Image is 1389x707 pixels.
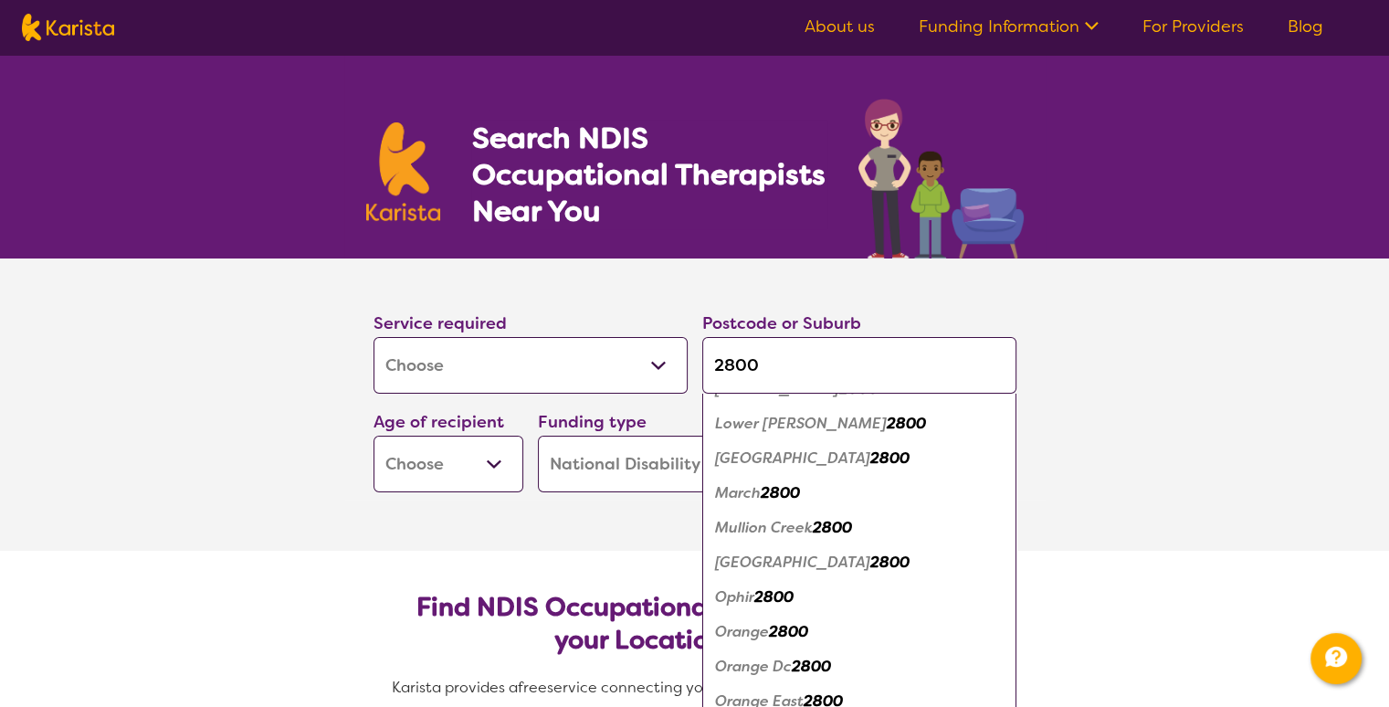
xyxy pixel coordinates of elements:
em: 2800 [870,553,910,572]
em: 2800 [792,657,831,676]
div: Lucknow 2800 [711,441,1007,476]
em: Mullion Creek [715,518,813,537]
div: Orange Dc 2800 [711,649,1007,684]
div: March 2800 [711,476,1007,511]
a: For Providers [1142,16,1244,37]
em: [GEOGRAPHIC_DATA] [715,553,870,572]
div: Mullion Creek 2800 [711,511,1007,545]
em: [GEOGRAPHIC_DATA] [715,448,870,468]
em: [PERSON_NAME] [715,379,839,398]
div: Nashdale 2800 [711,545,1007,580]
img: occupational-therapy [858,99,1024,259]
em: Lower [PERSON_NAME] [715,414,887,433]
label: Age of recipient [374,411,504,433]
em: 2800 [839,379,879,398]
span: Karista provides a [392,678,518,697]
em: 2800 [870,448,910,468]
em: 2800 [754,587,794,607]
span: free [518,678,547,697]
em: 2800 [813,518,852,537]
img: Karista logo [22,14,114,41]
h2: Find NDIS Occupational Therapists based on your Location & Needs [388,591,1002,657]
a: Blog [1288,16,1323,37]
em: Orange [715,622,769,641]
em: 2800 [769,622,808,641]
em: 2800 [761,483,800,502]
label: Funding type [538,411,647,433]
img: Karista logo [366,122,441,221]
div: Orange 2800 [711,615,1007,649]
label: Service required [374,312,507,334]
div: Ophir 2800 [711,580,1007,615]
em: Ophir [715,587,754,607]
input: Type [702,337,1016,394]
div: Lower Lewis Ponds 2800 [711,406,1007,441]
em: March [715,483,761,502]
h1: Search NDIS Occupational Therapists Near You [471,120,826,229]
em: Orange Dc [715,657,792,676]
button: Channel Menu [1310,633,1362,684]
a: About us [805,16,875,37]
a: Funding Information [919,16,1099,37]
label: Postcode or Suburb [702,312,861,334]
em: 2800 [887,414,926,433]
